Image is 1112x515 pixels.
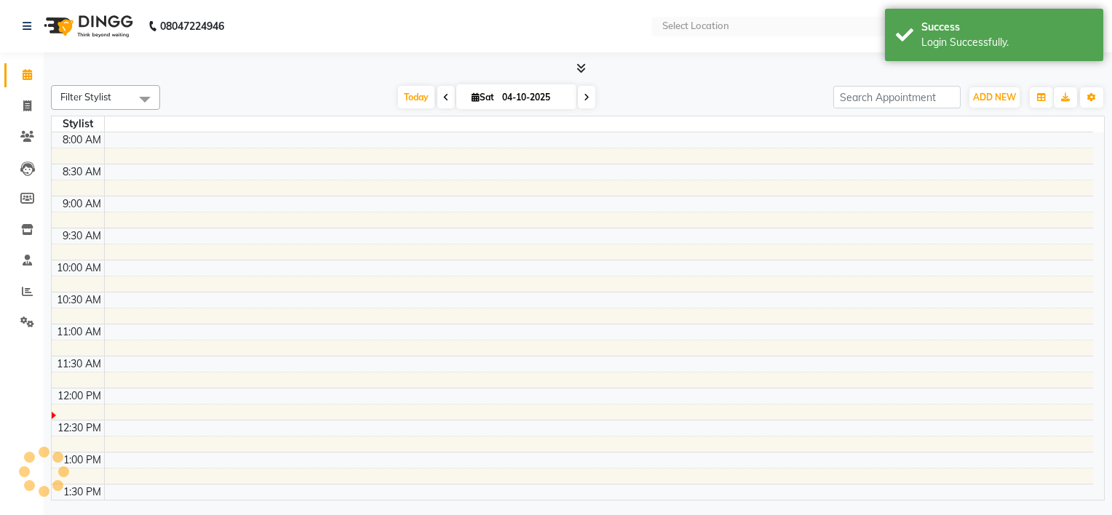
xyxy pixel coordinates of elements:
[921,35,1092,50] div: Login Successfully.
[60,91,111,103] span: Filter Stylist
[55,420,104,436] div: 12:30 PM
[60,196,104,212] div: 9:00 AM
[973,92,1016,103] span: ADD NEW
[60,484,104,500] div: 1:30 PM
[468,92,498,103] span: Sat
[498,87,571,108] input: 2025-10-04
[60,452,104,468] div: 1:00 PM
[160,6,224,47] b: 08047224946
[54,260,104,276] div: 10:00 AM
[52,116,104,132] div: Stylist
[662,19,729,33] div: Select Location
[833,86,961,108] input: Search Appointment
[37,6,137,47] img: logo
[969,87,1020,108] button: ADD NEW
[54,292,104,308] div: 10:30 AM
[921,20,1092,35] div: Success
[60,164,104,180] div: 8:30 AM
[54,356,104,372] div: 11:30 AM
[398,86,434,108] span: Today
[54,324,104,340] div: 11:00 AM
[60,228,104,244] div: 9:30 AM
[55,388,104,404] div: 12:00 PM
[60,132,104,148] div: 8:00 AM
